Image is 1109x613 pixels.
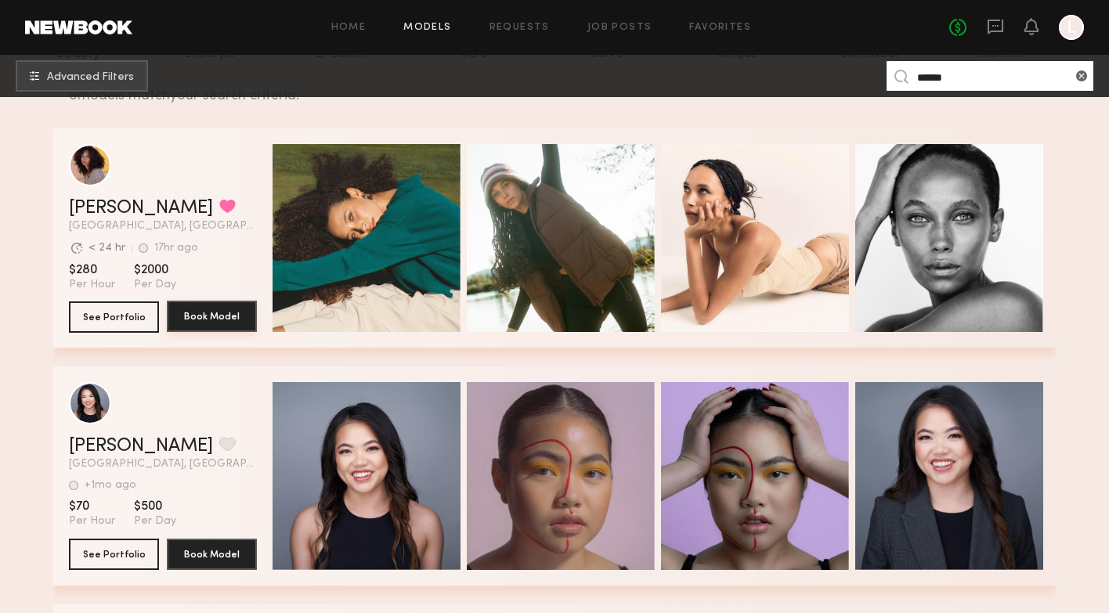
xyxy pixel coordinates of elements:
a: Models [403,23,451,33]
a: Book Model [167,301,257,333]
a: Home [331,23,367,33]
button: See Portfolio [69,301,159,333]
span: Advanced Filters [47,72,134,83]
span: Per Day [134,514,176,528]
span: [GEOGRAPHIC_DATA], [GEOGRAPHIC_DATA] [69,221,257,232]
span: Per Hour [69,278,115,292]
span: $500 [134,499,176,514]
a: Requests [489,23,550,33]
span: Per Day [134,278,176,292]
button: Advanced Filters [16,60,148,92]
div: 17hr ago [154,243,198,254]
a: Job Posts [587,23,652,33]
button: See Portfolio [69,539,159,570]
button: Book Model [167,301,257,332]
span: Per Hour [69,514,115,528]
a: L [1059,15,1084,40]
a: [PERSON_NAME] [69,199,213,218]
a: [PERSON_NAME] [69,437,213,456]
a: Favorites [689,23,751,33]
span: $2000 [134,262,176,278]
span: [GEOGRAPHIC_DATA], [GEOGRAPHIC_DATA] [69,459,257,470]
div: +1mo ago [85,480,136,491]
span: $280 [69,262,115,278]
div: < 24 hr [89,243,125,254]
button: Book Model [167,539,257,570]
span: $70 [69,499,115,514]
